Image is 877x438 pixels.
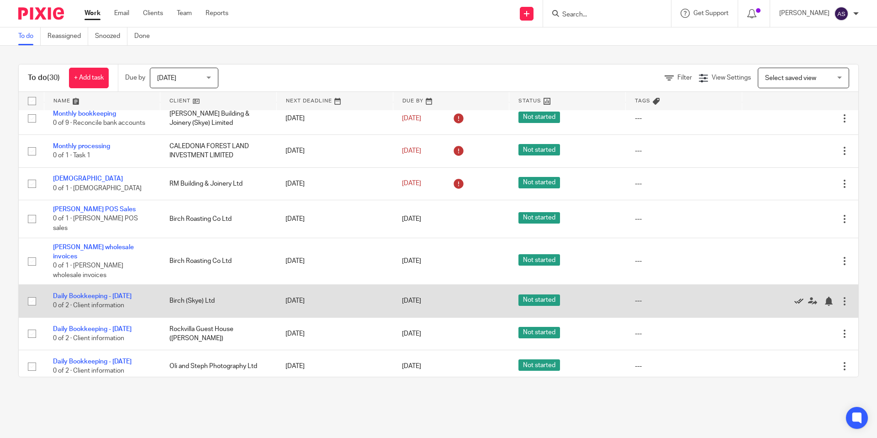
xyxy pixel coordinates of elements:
[160,135,277,167] td: CALEDONIA FOREST LAND INVESTMENT LIMITED
[134,27,157,45] a: Done
[518,144,560,155] span: Not started
[635,296,733,305] div: ---
[177,9,192,18] a: Team
[160,285,277,317] td: Birch (Skye) Ltd
[157,75,176,81] span: [DATE]
[276,350,393,383] td: [DATE]
[635,114,733,123] div: ---
[402,181,421,187] span: [DATE]
[125,73,145,82] p: Due by
[635,146,733,155] div: ---
[47,74,60,81] span: (30)
[518,359,560,371] span: Not started
[18,7,64,20] img: Pixie
[635,214,733,224] div: ---
[518,294,560,306] span: Not started
[28,73,60,83] h1: To do
[518,177,560,188] span: Not started
[834,6,849,21] img: svg%3E
[518,112,560,123] span: Not started
[402,258,421,264] span: [DATE]
[53,358,132,365] a: Daily Bookkeeping - [DATE]
[635,329,733,338] div: ---
[276,200,393,238] td: [DATE]
[53,216,138,232] span: 0 of 1 · [PERSON_NAME] POS sales
[402,216,421,222] span: [DATE]
[779,9,829,18] p: [PERSON_NAME]
[53,335,124,342] span: 0 of 2 · Client information
[794,296,808,305] a: Mark as done
[276,102,393,134] td: [DATE]
[53,368,124,374] span: 0 of 2 · Client information
[402,115,421,122] span: [DATE]
[18,27,41,45] a: To do
[53,143,110,150] a: Monthly processing
[712,75,751,81] span: View Settings
[53,153,90,159] span: 0 of 1 · Task 1
[53,206,136,213] a: [PERSON_NAME] POS Sales
[160,238,277,285] td: Birch Roasting Co Ltd
[53,293,132,299] a: Daily Bookkeeping - [DATE]
[518,254,560,266] span: Not started
[53,326,132,332] a: Daily Bookkeeping - [DATE]
[635,256,733,266] div: ---
[160,200,277,238] td: Birch Roasting Co Ltd
[635,362,733,371] div: ---
[114,9,129,18] a: Email
[160,317,277,350] td: Rockvilla Guest House ([PERSON_NAME])
[95,27,127,45] a: Snoozed
[143,9,163,18] a: Clients
[402,298,421,304] span: [DATE]
[160,350,277,383] td: Oli and Steph Photography Ltd
[53,111,116,117] a: Monthly bookkeeping
[48,27,88,45] a: Reassigned
[276,317,393,350] td: [DATE]
[53,176,123,182] a: [DEMOGRAPHIC_DATA]
[402,148,421,154] span: [DATE]
[402,331,421,337] span: [DATE]
[53,262,123,278] span: 0 of 1 · [PERSON_NAME] wholesale invoices
[276,285,393,317] td: [DATE]
[518,327,560,338] span: Not started
[561,11,644,19] input: Search
[518,212,560,224] span: Not started
[206,9,228,18] a: Reports
[53,120,145,126] span: 0 of 9 · Reconcile bank accounts
[635,179,733,188] div: ---
[693,10,729,16] span: Get Support
[402,363,421,369] span: [DATE]
[160,102,277,134] td: [PERSON_NAME] Building & Joinery (Skye) Limited
[53,244,134,260] a: [PERSON_NAME] wholesale invoices
[635,98,650,103] span: Tags
[765,75,816,81] span: Select saved view
[85,9,100,18] a: Work
[53,185,142,192] span: 0 of 1 · [DEMOGRAPHIC_DATA]
[276,238,393,285] td: [DATE]
[53,303,124,309] span: 0 of 2 · Client information
[276,135,393,167] td: [DATE]
[276,167,393,200] td: [DATE]
[677,75,692,81] span: Filter
[69,68,109,88] a: + Add task
[160,167,277,200] td: RM Building & Joinery Ltd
